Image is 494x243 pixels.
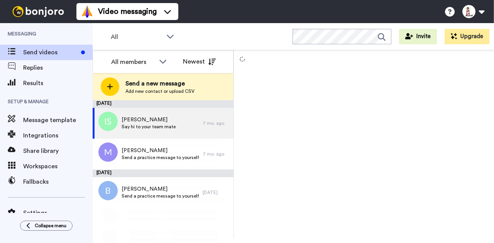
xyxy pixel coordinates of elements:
span: Results [23,79,93,88]
span: Video messaging [98,6,157,17]
span: Message template [23,116,93,125]
div: [DATE] [93,100,233,108]
span: Integrations [23,131,93,140]
div: All members [111,57,155,67]
span: Add new contact or upload CSV [125,88,195,94]
button: Upgrade [445,29,489,44]
img: bj-logo-header-white.svg [9,6,67,17]
div: 7 mo. ago [203,120,230,126]
div: 7 mo. ago [203,151,230,157]
span: Fallbacks [23,177,93,186]
img: is.png [98,112,118,131]
span: Send a new message [125,79,195,88]
button: Invite [399,29,437,44]
div: [DATE] [203,189,230,196]
span: Send a practice message to yourself [122,193,199,199]
img: m.png [98,142,118,162]
span: Settings [23,208,93,218]
button: Newest [177,54,222,69]
span: [PERSON_NAME] [122,116,176,124]
button: Collapse menu [20,221,73,231]
span: Workspaces [23,162,93,171]
span: Send a practice message to yourself [122,154,199,161]
span: Say hi to your team mate [122,124,176,130]
div: [DATE] [93,169,233,177]
span: Send videos [23,48,78,57]
span: Collapse menu [35,223,66,229]
span: All [111,32,162,42]
span: [PERSON_NAME] [122,147,199,154]
span: Replies [23,63,93,72]
img: b.png [98,181,118,200]
span: Share library [23,146,93,156]
span: [PERSON_NAME] [122,185,199,193]
img: vm-color.svg [81,5,93,18]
